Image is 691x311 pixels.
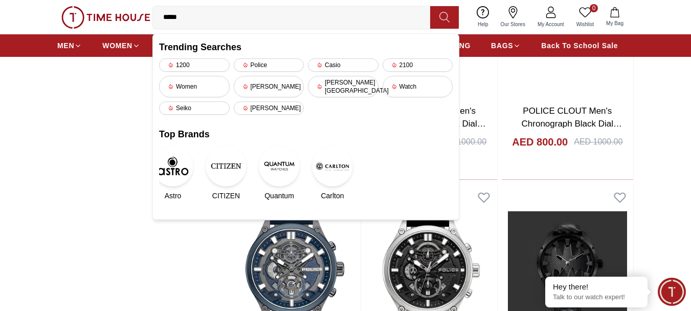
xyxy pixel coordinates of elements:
[383,76,453,97] div: Watch
[512,135,568,149] h4: AED 800.00
[152,146,193,186] img: Astro
[234,76,304,97] div: [PERSON_NAME]
[102,40,132,51] span: WOMEN
[533,20,568,28] span: My Account
[541,36,618,55] a: Back To School Sale
[264,191,294,201] span: Quantum
[206,146,247,186] img: CITIZEN
[259,146,300,186] img: Quantum
[159,58,230,72] div: 1200
[61,6,150,29] img: ...
[570,4,600,30] a: 0Wishlist
[541,40,618,51] span: Back To School Sale
[572,20,598,28] span: Wishlist
[102,36,140,55] a: WOMEN
[602,19,628,27] span: My Bag
[308,76,378,97] div: [PERSON_NAME][GEOGRAPHIC_DATA]
[265,146,293,201] a: QuantumQuantum
[159,146,187,201] a: AstroAstro
[491,36,521,55] a: BAGS
[553,293,640,302] p: Talk to our watch expert!
[474,20,493,28] span: Help
[600,5,630,29] button: My Bag
[495,4,531,30] a: Our Stores
[553,282,640,292] div: Hey there!
[472,4,495,30] a: Help
[658,278,686,306] div: Chat Widget
[57,40,74,51] span: MEN
[319,146,346,201] a: CarltonCarlton
[574,136,622,148] div: AED 1000.00
[159,76,230,97] div: Women
[383,58,453,72] div: 2100
[159,101,230,115] div: Seiko
[321,191,344,201] span: Carlton
[518,106,622,142] a: POLICE CLOUT Men's Chronograph Black Dial Watch - PEWGC00770X0
[491,40,513,51] span: BAGS
[590,4,598,12] span: 0
[438,136,486,148] div: AED 1000.00
[212,146,240,201] a: CITIZENCITIZEN
[234,101,304,115] div: [PERSON_NAME]
[212,191,240,201] span: CITIZEN
[165,191,182,201] span: Astro
[159,127,453,141] h2: Top Brands
[308,58,378,72] div: Casio
[497,20,529,28] span: Our Stores
[159,40,453,54] h2: Trending Searches
[234,58,304,72] div: Police
[57,36,82,55] a: MEN
[312,146,353,186] img: Carlton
